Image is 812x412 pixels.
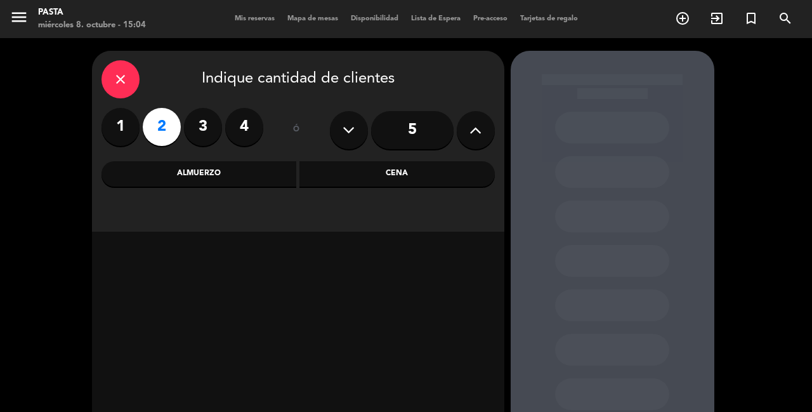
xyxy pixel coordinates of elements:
[38,6,146,19] div: Pasta
[113,72,128,87] i: close
[344,15,405,22] span: Disponibilidad
[225,108,263,146] label: 4
[467,15,514,22] span: Pre-acceso
[514,15,584,22] span: Tarjetas de regalo
[778,11,793,26] i: search
[10,8,29,31] button: menu
[101,161,297,187] div: Almuerzo
[101,108,140,146] label: 1
[143,108,181,146] label: 2
[405,15,467,22] span: Lista de Espera
[38,19,146,32] div: miércoles 8. octubre - 15:04
[709,11,724,26] i: exit_to_app
[299,161,495,187] div: Cena
[281,15,344,22] span: Mapa de mesas
[276,108,317,152] div: ó
[101,60,495,98] div: Indique cantidad de clientes
[228,15,281,22] span: Mis reservas
[743,11,759,26] i: turned_in_not
[10,8,29,27] i: menu
[184,108,222,146] label: 3
[675,11,690,26] i: add_circle_outline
